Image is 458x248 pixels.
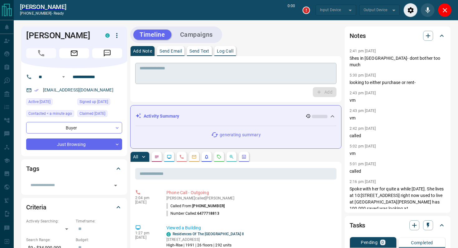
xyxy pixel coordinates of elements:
[350,55,446,68] p: Shes in [GEOGRAPHIC_DATA]- dont bother too much
[350,31,366,41] h2: Notes
[350,97,446,104] p: vm
[76,218,122,224] p: Timeframe:
[160,49,182,53] p: Send Email
[26,200,122,215] div: Criteria
[136,110,336,122] div: Activity Summary
[28,99,50,105] span: Active [DATE]
[133,155,138,159] p: All
[26,98,74,107] div: Sun Sep 14 2025
[350,168,446,175] p: called
[217,154,222,159] svg: Requests
[288,3,295,17] p: 0:00
[76,237,122,243] p: Budget:
[241,154,246,159] svg: Agent Actions
[350,115,446,121] p: vm
[350,150,446,157] p: vm
[192,204,225,208] span: [PHONE_NUMBER]
[105,33,110,38] div: condos.ca
[411,241,433,245] p: Completed
[77,110,122,119] div: Tue Jun 09 2020
[179,154,184,159] svg: Calls
[350,133,446,139] p: called
[350,28,446,43] div: Notes
[421,3,435,17] div: Mute
[34,88,39,92] svg: Email Verified
[79,99,108,105] span: Signed up [DATE]
[92,48,122,58] span: Message
[43,87,113,92] a: [EMAIL_ADDRESS][DOMAIN_NAME]
[154,154,159,159] svg: Notes
[403,3,417,17] div: Audio Settings
[60,73,67,81] button: Open
[229,154,234,159] svg: Opportunities
[192,154,197,159] svg: Emails
[166,242,244,248] p: High-Rise | 1991 | 26 floors | 292 units
[166,190,334,196] p: Phone Call - Outgoing
[133,30,171,40] button: Timeline
[26,48,56,58] span: Call
[438,3,452,17] div: Close
[350,79,446,86] p: looking to either purchase or rent-
[350,49,376,53] p: 2:41 pm [DATE]
[166,211,219,216] p: Number Called:
[135,231,157,235] p: 1:27 pm
[217,49,233,53] p: Log Call
[26,138,122,150] div: Just Browsing
[350,180,376,184] p: 2:16 pm [DATE]
[26,161,122,176] div: Tags
[26,164,39,174] h2: Tags
[144,113,179,119] p: Activity Summary
[20,3,66,11] a: [PERSON_NAME]
[350,162,376,166] p: 5:01 pm [DATE]
[350,109,376,113] p: 2:43 pm [DATE]
[166,237,244,242] p: [STREET_ADDRESS]
[135,200,157,204] p: [DATE]
[111,181,120,190] button: Open
[28,110,72,117] span: Contacted < a minute ago
[26,30,96,40] h1: [PERSON_NAME]
[26,202,46,212] h2: Criteria
[166,232,171,236] div: condos.ca
[167,154,172,159] svg: Lead Browsing Activity
[135,196,157,200] p: 2:04 pm
[133,49,152,53] p: Add Note
[381,240,384,245] p: 0
[135,235,157,240] p: [DATE]
[166,225,334,231] p: Viewed a Building
[77,98,122,107] div: Sun Jun 07 2020
[26,110,74,119] div: Tue Sep 16 2025
[189,49,209,53] p: Send Text
[350,126,376,131] p: 2:42 pm [DATE]
[26,122,122,133] div: Buyer
[350,144,376,148] p: 5:02 pm [DATE]
[350,218,446,233] div: Tasks
[54,11,64,16] span: ready
[173,232,244,236] a: Residences Of The [GEOGRAPHIC_DATA] II
[197,211,219,216] span: 6477718813
[174,30,219,40] button: Campaigns
[350,73,376,77] p: 5:30 pm [DATE]
[26,237,73,243] p: Search Range:
[166,196,334,200] p: [PERSON_NAME] called [PERSON_NAME]
[204,154,209,159] svg: Listing Alerts
[20,11,66,16] p: [PHONE_NUMBER] -
[350,91,376,95] p: 2:43 pm [DATE]
[166,203,225,209] p: Called From:
[59,48,89,58] span: Email
[350,220,365,230] h2: Tasks
[220,132,260,138] p: generating summary
[26,218,73,224] p: Actively Searching:
[79,110,105,117] span: Claimed [DATE]
[361,240,378,245] p: Pending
